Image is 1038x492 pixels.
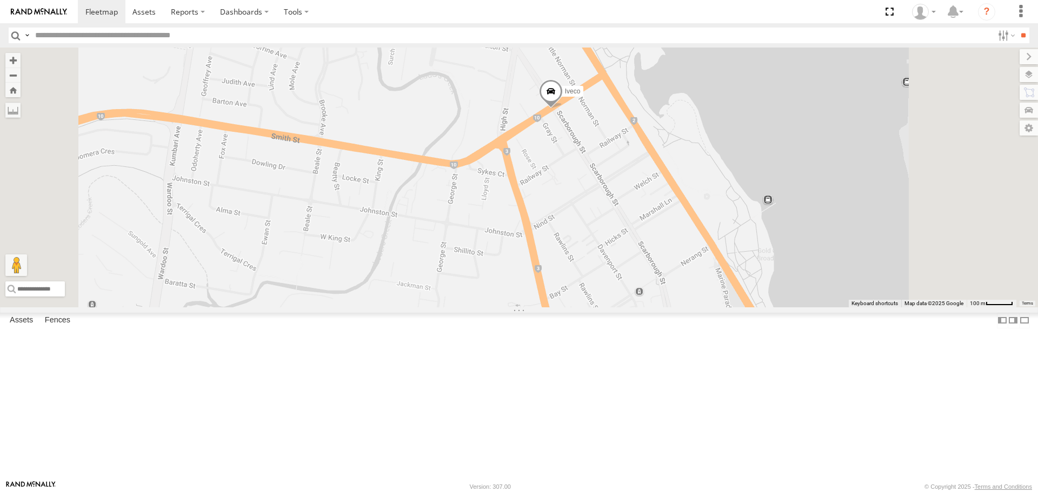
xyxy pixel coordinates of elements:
span: Map data ©2025 Google [904,300,963,306]
label: Dock Summary Table to the Right [1008,313,1019,328]
i: ? [978,3,995,21]
label: Map Settings [1020,120,1038,136]
button: Zoom Home [5,83,21,97]
button: Keyboard shortcuts [851,300,898,307]
label: Search Filter Options [994,28,1017,43]
span: 100 m [970,300,986,306]
a: Visit our Website [6,481,56,492]
label: Measure [5,103,21,118]
a: Terms (opens in new tab) [1022,301,1033,305]
div: benjamin Macqueen [908,4,940,20]
label: Fences [39,313,76,328]
label: Dock Summary Table to the Left [997,313,1008,328]
label: Hide Summary Table [1019,313,1030,328]
button: Zoom out [5,68,21,83]
button: Map Scale: 100 m per 47 pixels [967,300,1016,307]
button: Zoom in [5,53,21,68]
span: Iveco [565,88,581,96]
label: Search Query [23,28,31,43]
label: Assets [4,313,38,328]
button: Drag Pegman onto the map to open Street View [5,254,27,276]
div: © Copyright 2025 - [924,483,1032,490]
div: Version: 307.00 [470,483,511,490]
a: Terms and Conditions [975,483,1032,490]
img: rand-logo.svg [11,8,67,16]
